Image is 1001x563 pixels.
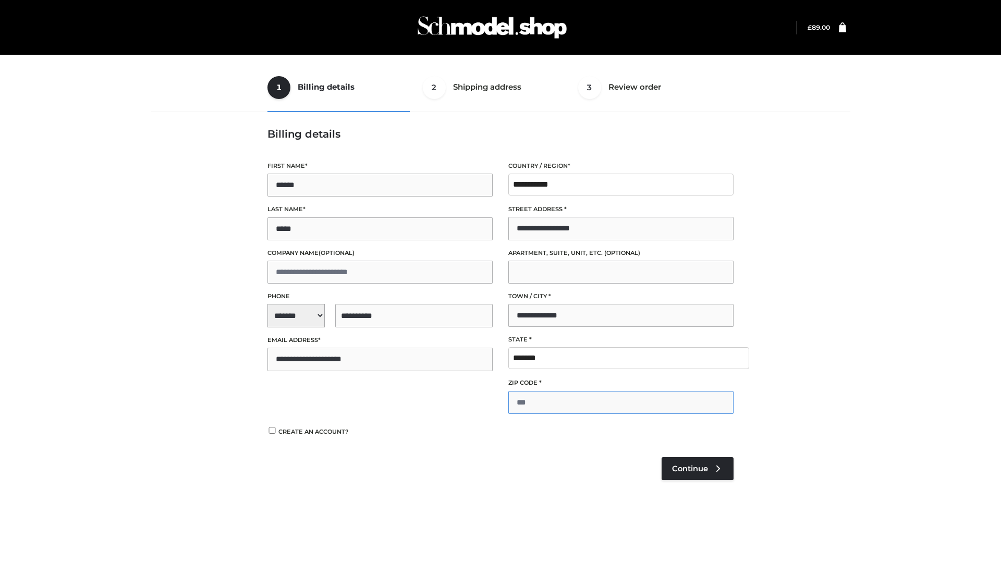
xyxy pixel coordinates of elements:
label: Street address [508,204,734,214]
label: Company name [267,248,493,258]
input: Create an account? [267,427,277,434]
span: Create an account? [278,428,349,435]
label: Phone [267,291,493,301]
h3: Billing details [267,128,734,140]
a: £89.00 [808,23,830,31]
label: Country / Region [508,161,734,171]
label: ZIP Code [508,378,734,388]
span: £ [808,23,812,31]
span: (optional) [319,249,355,256]
label: Town / City [508,291,734,301]
img: Schmodel Admin 964 [414,7,570,48]
label: Apartment, suite, unit, etc. [508,248,734,258]
label: First name [267,161,493,171]
span: (optional) [604,249,640,256]
label: Last name [267,204,493,214]
a: Continue [662,457,734,480]
label: State [508,335,734,345]
label: Email address [267,335,493,345]
bdi: 89.00 [808,23,830,31]
span: Continue [672,464,708,473]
